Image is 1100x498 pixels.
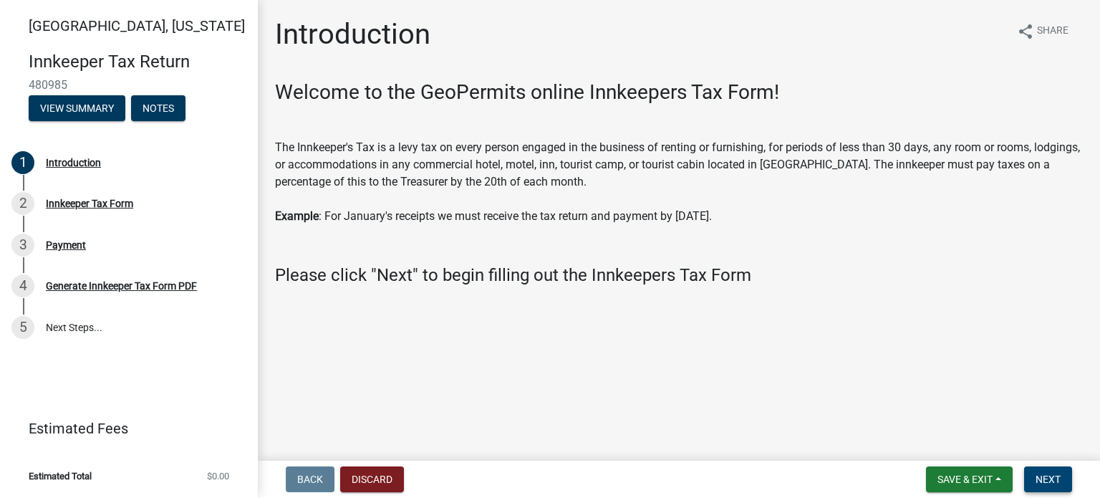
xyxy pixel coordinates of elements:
[275,265,1083,286] h4: Please click "Next" to begin filling out the Innkeepers Tax Form
[11,274,34,297] div: 4
[29,78,229,92] span: 480985
[46,158,101,168] div: Introduction
[340,466,404,492] button: Discard
[275,17,430,52] h1: Introduction
[131,95,185,121] button: Notes
[1005,17,1080,45] button: shareShare
[275,80,1083,105] h3: Welcome to the GeoPermits online Innkeepers Tax Form!
[937,474,993,485] span: Save & Exit
[11,192,34,215] div: 2
[207,471,229,481] span: $0.00
[1024,466,1072,492] button: Next
[11,151,34,174] div: 1
[286,466,334,492] button: Back
[275,209,319,223] strong: Example
[11,414,235,443] a: Estimated Fees
[1037,23,1068,40] span: Share
[29,52,246,72] h4: Innkeeper Tax Return
[11,316,34,339] div: 5
[1036,474,1061,485] span: Next
[275,139,1083,225] p: The Innkeeper's Tax is a levy tax on every person engaged in the business of renting or furnishin...
[46,281,197,291] div: Generate Innkeeper Tax Form PDF
[926,466,1013,492] button: Save & Exit
[29,103,125,115] wm-modal-confirm: Summary
[46,240,86,250] div: Payment
[11,234,34,257] div: 3
[297,474,323,485] span: Back
[29,95,125,121] button: View Summary
[46,198,133,209] div: Innkeeper Tax Form
[131,103,185,115] wm-modal-confirm: Notes
[29,471,92,481] span: Estimated Total
[1017,23,1034,40] i: share
[29,17,245,34] span: [GEOGRAPHIC_DATA], [US_STATE]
